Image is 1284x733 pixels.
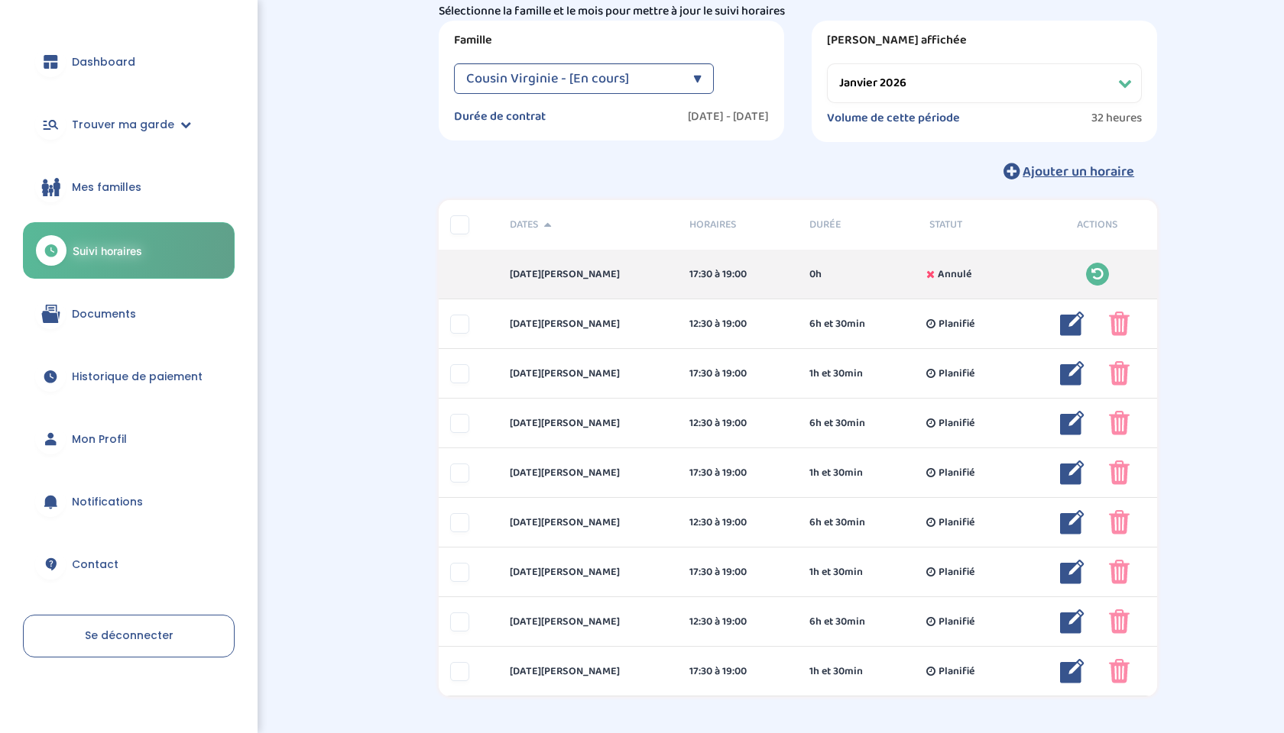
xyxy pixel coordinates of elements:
span: 6h et 30min [809,614,865,630]
label: Volume de cette période [827,111,960,126]
a: Notifications [23,474,235,529]
div: 17:30 à 19:00 [689,366,786,382]
a: Trouver ma garde [23,97,235,152]
img: modifier_bleu.png [1060,659,1085,683]
span: Suivi horaires [73,243,142,259]
img: modifier_bleu.png [1060,460,1085,485]
button: Ajouter un horaire [981,154,1157,188]
a: Historique de paiement [23,349,235,404]
div: [DATE][PERSON_NAME] [498,564,678,580]
div: [DATE][PERSON_NAME] [498,415,678,431]
img: poubelle_rose.png [1109,510,1130,534]
img: poubelle_rose.png [1109,312,1130,336]
span: Planifié [939,316,974,332]
div: [DATE][PERSON_NAME] [498,515,678,531]
span: 32 heures [1091,111,1142,126]
img: modifier_bleu.png [1060,411,1085,435]
span: Planifié [939,366,974,382]
a: Contact [23,537,235,592]
span: Contact [72,557,118,573]
span: Planifié [939,564,974,580]
div: 17:30 à 19:00 [689,266,786,283]
img: modifier_bleu.png [1060,312,1085,336]
label: Famille [454,33,769,48]
label: Durée de contrat [454,109,546,124]
div: Durée [798,217,918,233]
p: Sélectionne la famille et le mois pour mettre à jour le suivi horaires [439,2,1157,21]
div: [DATE][PERSON_NAME] [498,316,678,332]
span: Trouver ma garde [72,117,174,133]
div: [DATE][PERSON_NAME] [498,465,678,481]
div: ▼ [693,63,702,94]
img: modifier_bleu.png [1060,361,1085,386]
img: poubelle_rose.png [1109,460,1130,485]
a: Dashboard [23,34,235,89]
div: 12:30 à 19:00 [689,415,786,431]
span: 0h [809,266,822,283]
img: poubelle_rose.png [1109,659,1130,683]
span: Planifié [939,415,974,431]
div: 17:30 à 19:00 [689,564,786,580]
img: poubelle_rose.png [1109,361,1130,386]
a: Se déconnecter [23,615,235,657]
span: 1h et 30min [809,564,863,580]
span: Planifié [939,664,974,680]
span: Ajouter un horaire [1023,161,1134,182]
span: 1h et 30min [809,366,863,382]
span: Notifications [72,494,143,510]
img: poubelle_rose.png [1109,609,1130,634]
span: Annulé [938,266,971,283]
span: 6h et 30min [809,515,865,531]
span: Mes familles [72,179,141,195]
span: Dashboard [72,54,135,70]
div: Statut [918,217,1038,233]
div: 17:30 à 19:00 [689,664,786,680]
div: 12:30 à 19:00 [689,515,786,531]
div: 17:30 à 19:00 [689,465,786,481]
img: modifier_bleu.png [1060,609,1085,634]
span: 1h et 30min [809,465,863,481]
img: poubelle_rose.png [1109,560,1130,584]
span: Historique de paiement [72,369,203,385]
span: 6h et 30min [809,415,865,431]
div: Dates [498,217,678,233]
span: Se déconnecter [85,628,173,643]
a: Mon Profil [23,412,235,467]
a: Documents [23,286,235,341]
span: Planifié [939,465,974,481]
a: Mes familles [23,160,235,215]
span: Planifié [939,515,974,531]
label: [DATE] - [DATE] [688,109,769,124]
div: [DATE][PERSON_NAME] [498,366,678,382]
div: [DATE][PERSON_NAME] [498,614,678,630]
a: Suivi horaires [23,222,235,279]
div: 12:30 à 19:00 [689,614,786,630]
div: [DATE][PERSON_NAME] [498,664,678,680]
span: Cousin Virginie - [En cours] [466,63,629,94]
span: 1h et 30min [809,664,863,680]
span: Documents [72,306,136,322]
span: Horaires [689,217,786,233]
span: Mon Profil [72,431,127,447]
label: [PERSON_NAME] affichée [827,33,1142,48]
div: [DATE][PERSON_NAME] [498,266,678,283]
img: poubelle_rose.png [1109,411,1130,435]
span: 6h et 30min [809,316,865,332]
div: Actions [1037,217,1157,233]
span: Planifié [939,614,974,630]
div: 12:30 à 19:00 [689,316,786,332]
img: modifier_bleu.png [1060,510,1085,534]
img: modifier_bleu.png [1060,560,1085,584]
